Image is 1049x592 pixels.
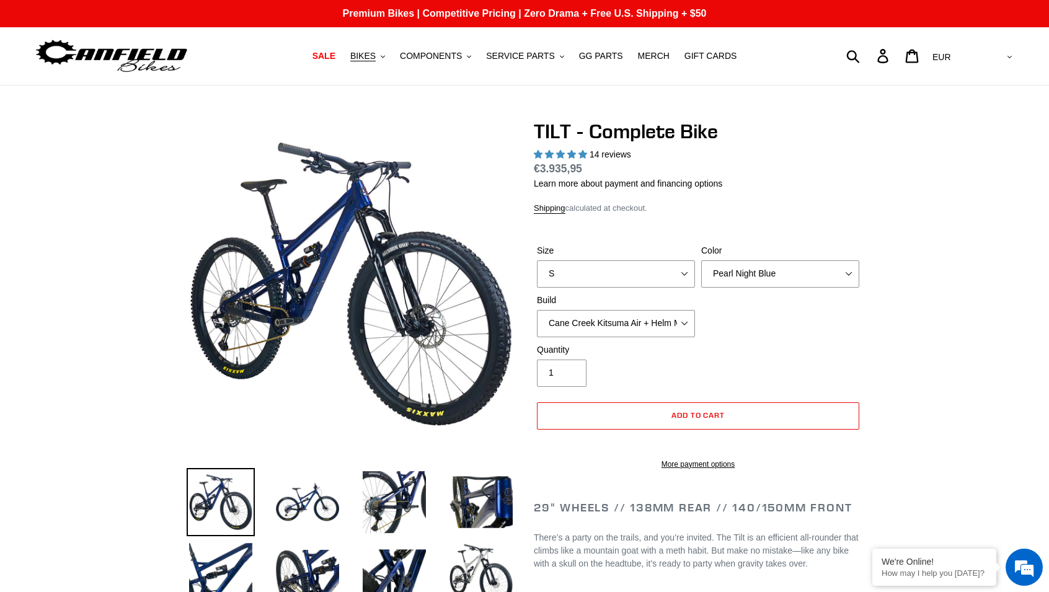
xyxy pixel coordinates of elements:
button: COMPONENTS [394,48,477,64]
span: BIKES [350,51,376,61]
span: €3.935,95 [534,162,582,175]
p: How may I help you today? [882,568,987,578]
span: Add to cart [671,410,725,420]
label: Build [537,294,695,307]
label: Size [537,244,695,257]
img: d_696896380_company_1647369064580_696896380 [40,62,71,93]
a: MERCH [632,48,676,64]
h2: 29" Wheels // 138mm Rear // 140/150mm Front [534,501,862,515]
label: Quantity [537,343,695,356]
a: Shipping [534,203,565,214]
div: calculated at checkout. [534,202,862,214]
span: GIFT CARDS [684,51,737,61]
img: Load image into Gallery viewer, TILT - Complete Bike [360,468,428,536]
button: BIKES [344,48,391,64]
span: 14 reviews [590,149,631,159]
a: SALE [306,48,342,64]
a: Learn more about payment and financing options [534,179,722,188]
div: Minimize live chat window [203,6,233,36]
span: SALE [312,51,335,61]
img: Canfield Bikes [34,37,189,76]
h1: TILT - Complete Bike [534,120,862,143]
span: 5.00 stars [534,149,590,159]
a: GIFT CARDS [678,48,743,64]
a: More payment options [537,459,859,470]
input: Search [853,42,885,69]
a: GG PARTS [573,48,629,64]
button: SERVICE PARTS [480,48,570,64]
div: Chat with us now [83,69,227,86]
img: Load image into Gallery viewer, TILT - Complete Bike [273,468,342,536]
span: SERVICE PARTS [486,51,554,61]
img: Load image into Gallery viewer, TILT - Complete Bike [447,468,515,536]
button: Add to cart [537,402,859,430]
span: GG PARTS [579,51,623,61]
p: There’s a party on the trails, and you’re invited. The Tilt is an efficient all-rounder that clim... [534,531,862,570]
div: We're Online! [882,557,987,567]
textarea: Type your message and hit 'Enter' [6,338,236,382]
span: MERCH [638,51,670,61]
img: Load image into Gallery viewer, TILT - Complete Bike [187,468,255,536]
span: We're online! [72,156,171,281]
div: Navigation go back [14,68,32,87]
label: Color [701,244,859,257]
span: COMPONENTS [400,51,462,61]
